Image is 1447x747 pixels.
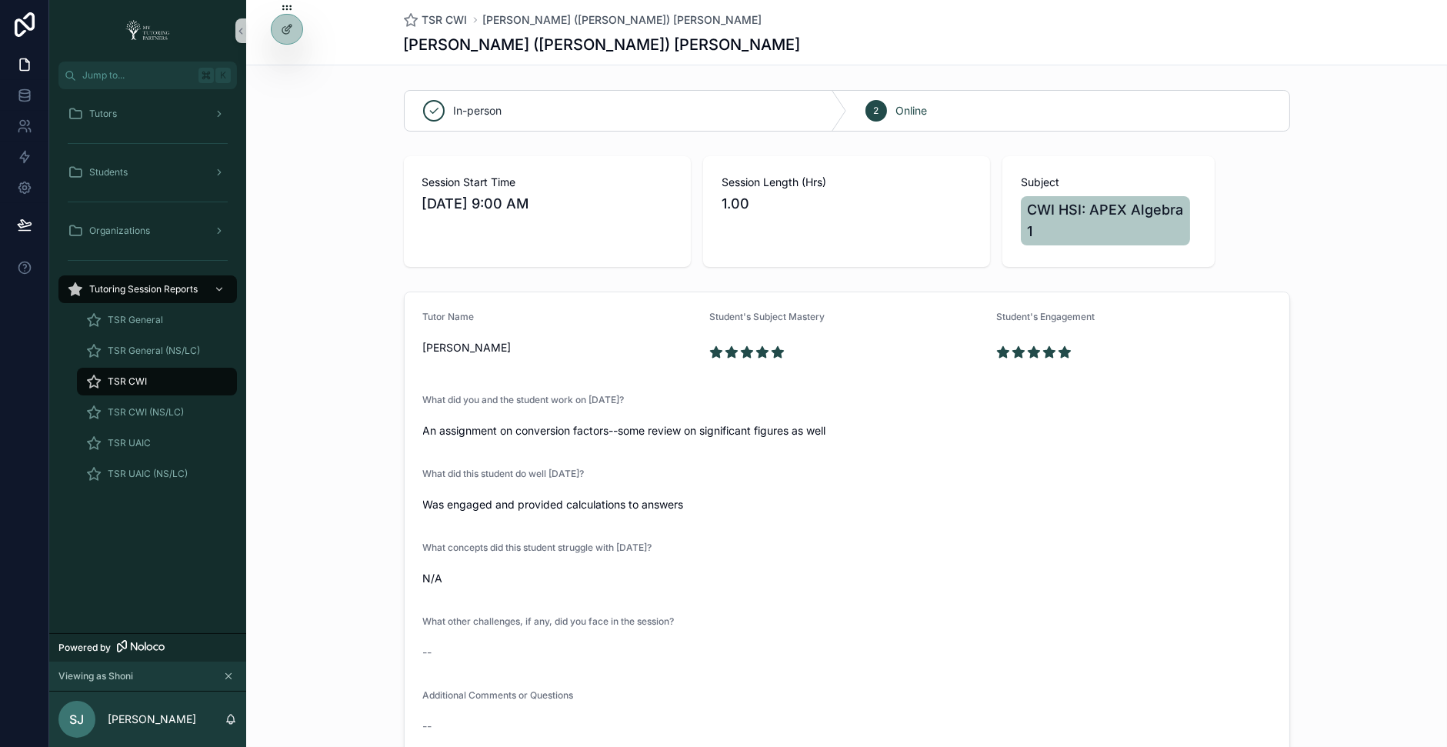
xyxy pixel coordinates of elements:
span: -- [423,719,432,734]
span: In-person [454,103,502,118]
span: TSR UAIC [108,437,151,449]
span: TSR General [108,314,163,326]
span: TSR CWI [108,375,147,388]
span: Session Length (Hrs) [722,175,972,190]
span: TSR CWI [422,12,468,28]
span: Student's Engagement [996,311,1095,322]
a: TSR CWI (NS/LC) [77,399,237,426]
span: K [217,69,229,82]
span: CWI HSI: APEX Algebra 1 [1027,199,1184,242]
span: TSR General (NS/LC) [108,345,200,357]
span: Tutors [89,108,117,120]
p: [PERSON_NAME] [108,712,196,727]
a: [PERSON_NAME] ([PERSON_NAME]) [PERSON_NAME] [483,12,762,28]
span: Organizations [89,225,150,237]
span: TSR CWI (NS/LC) [108,406,184,419]
span: 2 [873,105,879,117]
a: TSR CWI [77,368,237,395]
span: TSR UAIC (NS/LC) [108,468,188,480]
span: Tutoring Session Reports [89,283,198,295]
span: [PERSON_NAME] [423,340,698,355]
a: TSR UAIC (NS/LC) [77,460,237,488]
span: -- [423,645,432,660]
span: Additional Comments or Questions [423,689,574,701]
a: TSR UAIC [77,429,237,457]
span: Viewing as Shoni [58,670,133,682]
a: Organizations [58,217,237,245]
span: Was engaged and provided calculations to answers [423,497,1271,512]
span: What did you and the student work on [DATE]? [423,394,625,405]
a: TSR CWI [404,12,468,28]
h1: [PERSON_NAME] ([PERSON_NAME]) [PERSON_NAME] [404,34,801,55]
button: Jump to...K [58,62,237,89]
span: Online [896,103,928,118]
a: Tutors [58,100,237,128]
a: TSR General (NS/LC) [77,337,237,365]
span: Tutor Name [423,311,475,322]
span: Students [89,166,128,178]
span: Powered by [58,642,111,654]
span: Jump to... [82,69,192,82]
span: What other challenges, if any, did you face in the session? [423,615,675,627]
span: Session Start Time [422,175,672,190]
img: App logo [121,18,175,43]
span: [DATE] 9:00 AM [422,193,672,215]
span: SJ [70,710,85,729]
span: 1.00 [722,193,972,215]
span: Student's Subject Mastery [709,311,825,322]
a: Powered by [49,633,246,662]
span: An assignment on conversion factors--some review on significant figures as well [423,423,1271,439]
a: Tutoring Session Reports [58,275,237,303]
a: TSR General [77,306,237,334]
a: Students [58,158,237,186]
span: What concepts did this student struggle with [DATE]? [423,542,652,553]
div: scrollable content [49,89,246,508]
span: Subject [1021,175,1196,190]
span: N/A [423,571,1271,586]
span: What did this student do well [DATE]? [423,468,585,479]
